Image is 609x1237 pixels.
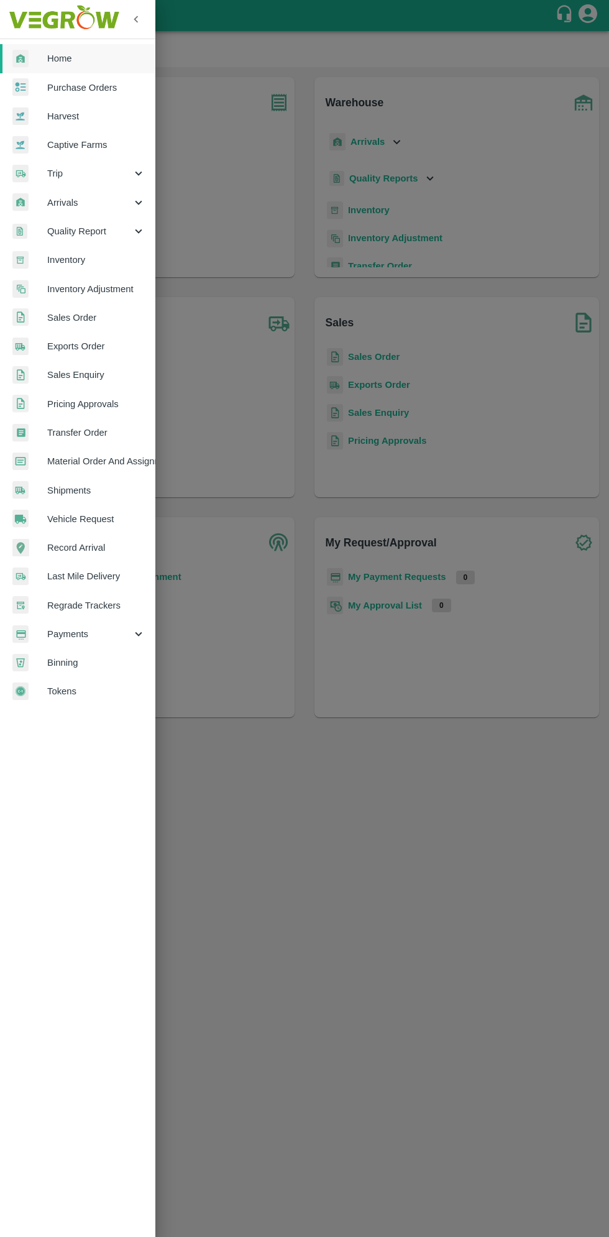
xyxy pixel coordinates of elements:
img: delivery [12,165,29,183]
img: delivery [12,568,29,586]
span: Captive Farms [47,138,145,152]
img: qualityReport [12,224,27,239]
img: inventory [12,280,29,298]
span: Exports Order [47,339,145,353]
img: shipments [12,338,29,356]
span: Transfer Order [47,426,145,439]
img: bin [12,654,29,671]
span: Last Mile Delivery [47,569,145,583]
span: Shipments [47,484,145,497]
img: vehicle [12,510,29,528]
img: whTracker [12,596,29,614]
span: Material Order And Assignment [47,454,145,468]
img: sales [12,395,29,413]
img: sales [12,308,29,326]
img: shipments [12,481,29,499]
span: Purchase Orders [47,81,145,94]
img: harvest [12,107,29,126]
span: Regrade Trackers [47,599,145,612]
img: sales [12,366,29,384]
img: whInventory [12,251,29,269]
img: reciept [12,78,29,96]
img: centralMaterial [12,453,29,471]
span: Quality Report [47,224,132,238]
span: Tokens [47,684,145,698]
span: Sales Order [47,311,145,324]
span: Arrivals [47,196,132,209]
span: Record Arrival [47,541,145,554]
span: Inventory [47,253,145,267]
img: harvest [12,136,29,154]
img: whArrival [12,50,29,68]
span: Sales Enquiry [47,368,145,382]
span: Trip [47,167,132,180]
img: recordArrival [12,539,29,556]
span: Pricing Approvals [47,397,145,411]
img: tokens [12,683,29,701]
span: Payments [47,627,132,641]
span: Binning [47,656,145,669]
span: Vehicle Request [47,512,145,526]
span: Harvest [47,109,145,123]
img: whTransfer [12,424,29,442]
span: Inventory Adjustment [47,282,145,296]
img: payment [12,625,29,643]
img: whArrival [12,193,29,211]
span: Home [47,52,145,65]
